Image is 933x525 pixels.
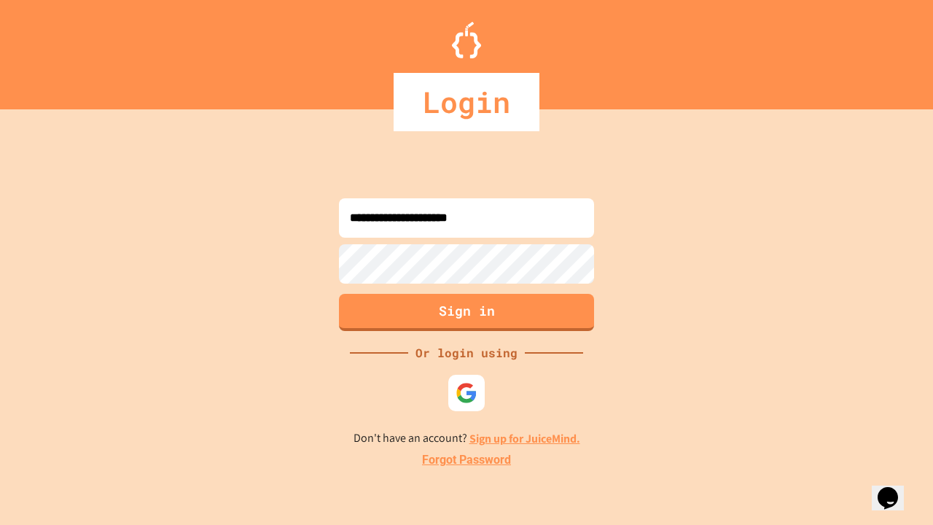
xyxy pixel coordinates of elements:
iframe: chat widget [812,403,918,465]
p: Don't have an account? [354,429,580,448]
a: Forgot Password [422,451,511,469]
button: Sign in [339,294,594,331]
img: google-icon.svg [456,382,477,404]
div: Login [394,73,539,131]
a: Sign up for JuiceMind. [469,431,580,446]
iframe: chat widget [872,467,918,510]
img: Logo.svg [452,22,481,58]
div: Or login using [408,344,525,362]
